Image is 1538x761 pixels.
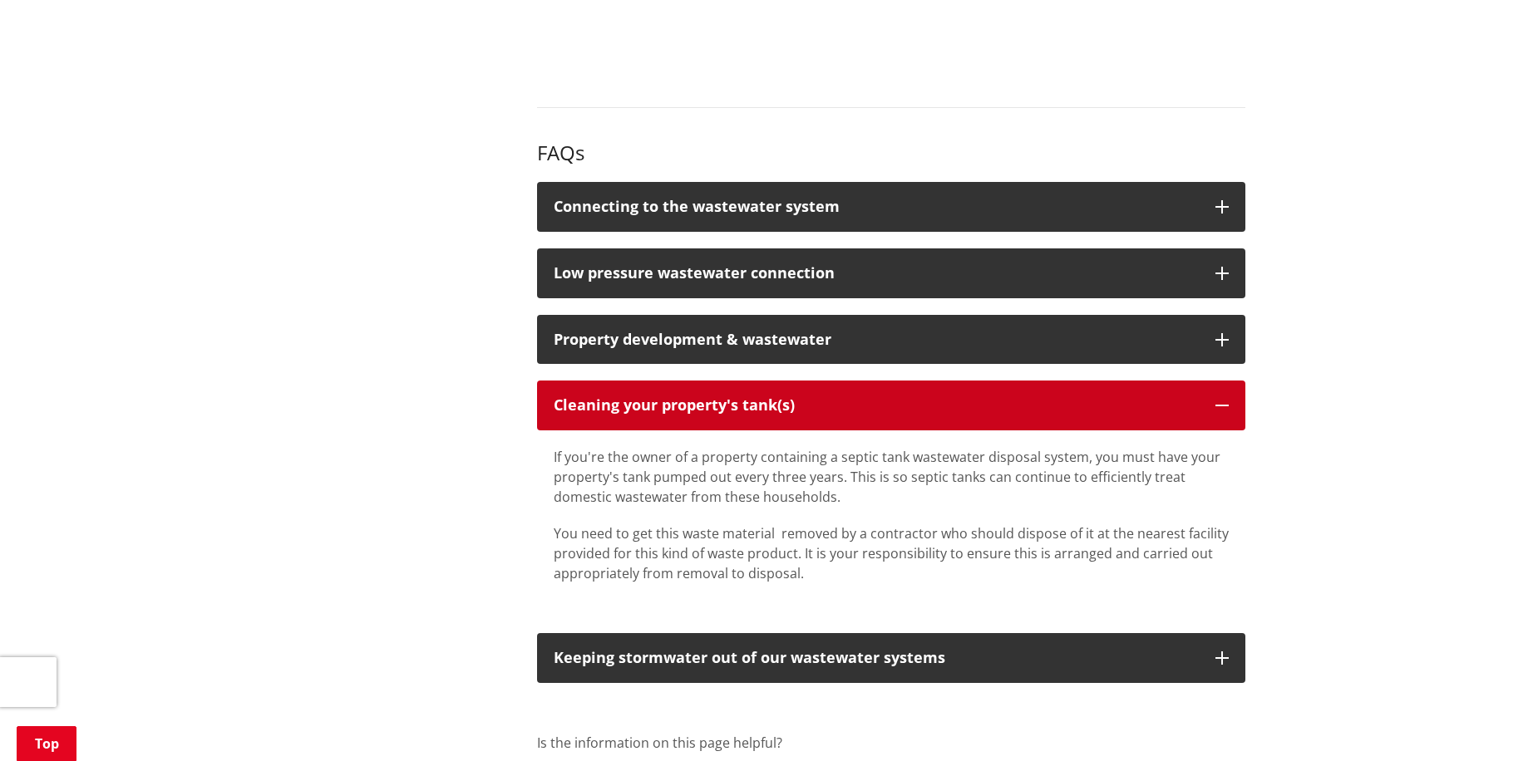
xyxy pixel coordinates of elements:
[554,263,835,282] span: Low pressure wastewater connection
[554,523,1229,583] p: You need to get this waste material removed by a contractor who should dispose of it at the neare...
[537,733,1245,753] p: Is the information on this page helpful?
[537,380,1245,430] button: Cleaning your property's tank(s)
[17,726,76,761] a: Top
[1462,691,1521,751] iframe: Messenger Launcher
[537,182,1245,232] button: Connecting to the wastewater system
[554,647,945,667] span: Keeping stormwater out of our wastewater systems
[554,329,831,349] span: Property development & wastewater
[537,315,1245,365] button: Property development & wastewater
[537,141,1245,165] h3: FAQs
[537,633,1245,683] button: Keeping stormwater out of our wastewater systems
[554,447,1229,507] p: If you're the owner of a property containing a septic tank wastewater disposal system, you must h...
[554,196,840,216] strong: Connecting to the wastewater system
[554,397,1199,414] div: Cleaning your property's tank(s)
[537,248,1245,298] button: Low pressure wastewater connection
